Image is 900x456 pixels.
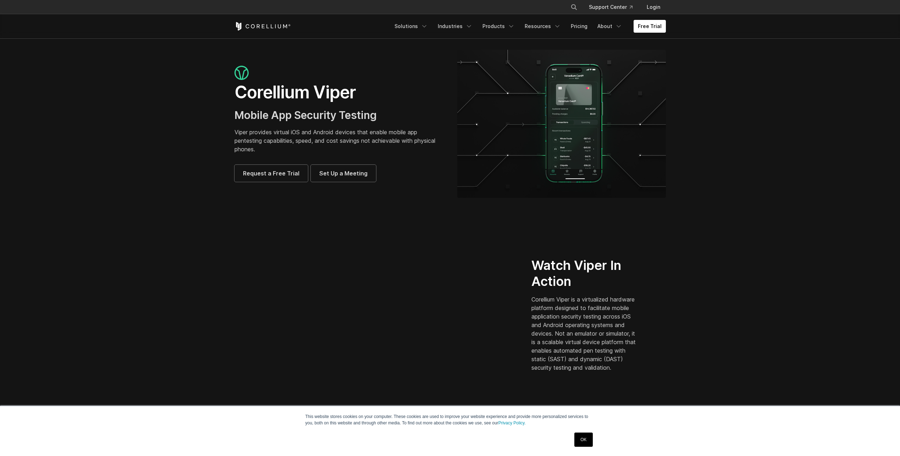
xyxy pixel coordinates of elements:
[311,165,376,182] a: Set Up a Meeting
[305,413,595,426] p: This website stores cookies on your computer. These cookies are used to improve your website expe...
[434,20,477,33] a: Industries
[562,1,666,13] div: Navigation Menu
[634,20,666,33] a: Free Trial
[234,82,443,103] h1: Corellium Viper
[390,20,666,33] div: Navigation Menu
[319,169,368,178] span: Set Up a Meeting
[390,20,432,33] a: Solutions
[457,50,666,198] img: viper_hero
[234,128,443,153] p: Viper provides virtual iOS and Android devices that enable mobile app pentesting capabilities, sp...
[234,22,291,31] a: Corellium Home
[583,1,638,13] a: Support Center
[520,20,565,33] a: Resources
[243,169,299,178] span: Request a Free Trial
[234,165,308,182] a: Request a Free Trial
[593,20,626,33] a: About
[531,257,639,289] h2: Watch Viper In Action
[531,295,639,372] p: Corellium Viper is a virtualized hardware platform designed to facilitate mobile application secu...
[498,420,526,425] a: Privacy Policy.
[574,433,592,447] a: OK
[478,20,519,33] a: Products
[567,20,592,33] a: Pricing
[234,109,377,121] span: Mobile App Security Testing
[641,1,666,13] a: Login
[568,1,580,13] button: Search
[234,66,249,80] img: viper_icon_large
